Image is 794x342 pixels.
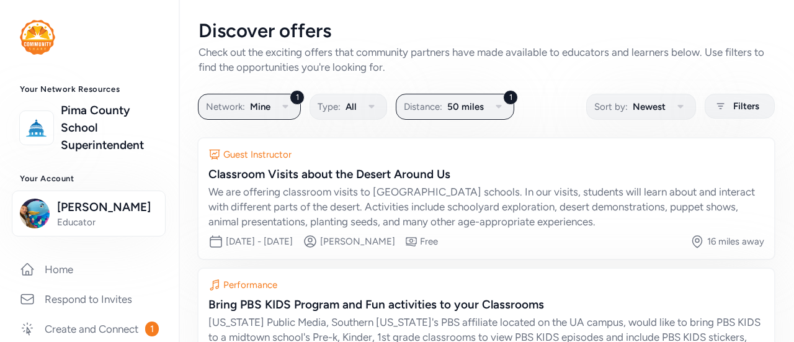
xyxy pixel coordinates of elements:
[223,148,292,161] div: Guest Instructor
[396,94,514,120] button: 1Distance:50 miles
[12,191,166,236] button: [PERSON_NAME]Educator
[10,286,169,313] a: Respond to Invites
[420,235,438,248] div: Free
[20,20,55,55] img: logo
[318,99,341,114] span: Type:
[208,296,764,313] div: Bring PBS KIDS Program and Fun activities to your Classrooms
[10,256,169,283] a: Home
[586,94,696,120] button: Sort by:Newest
[145,322,159,336] span: 1
[250,99,270,114] span: Mine
[733,99,759,114] span: Filters
[198,94,301,120] button: 1Network:Mine
[61,102,159,154] a: Pima County School Superintendent
[23,114,50,142] img: logo
[20,84,159,94] h3: Your Network Resources
[208,184,764,229] div: We are offering classroom visits to [GEOGRAPHIC_DATA] schools. In our visits, students will learn...
[226,235,293,248] div: [DATE] - [DATE]
[57,199,158,216] span: [PERSON_NAME]
[633,99,666,114] span: Newest
[320,235,395,248] div: [PERSON_NAME]
[447,99,484,114] span: 50 miles
[346,99,357,114] span: All
[707,235,764,248] div: 16 miles away
[594,99,628,114] span: Sort by:
[223,279,277,291] div: Performance
[206,99,245,114] span: Network:
[20,174,159,184] h3: Your Account
[404,99,442,114] span: Distance:
[310,94,387,120] button: Type:All
[198,45,774,74] div: Check out the exciting offers that community partners have made available to educators and learne...
[208,166,764,183] div: Classroom Visits about the Desert Around Us
[290,90,305,105] div: 1
[503,90,518,105] div: 1
[198,20,774,42] div: Discover offers
[57,216,158,228] span: Educator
